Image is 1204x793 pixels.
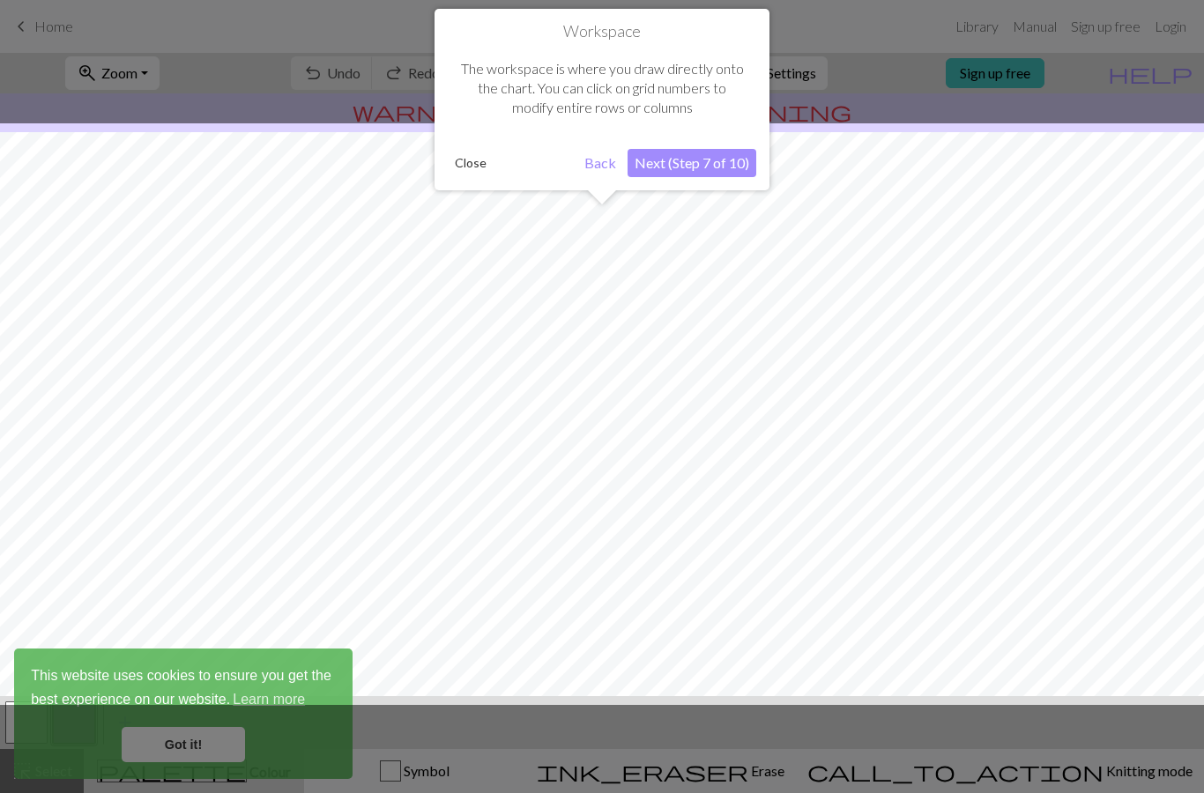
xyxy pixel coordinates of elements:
[448,150,494,176] button: Close
[448,22,756,41] h1: Workspace
[448,41,756,136] div: The workspace is where you draw directly onto the chart. You can click on grid numbers to modify ...
[577,149,623,177] button: Back
[435,9,769,190] div: Workspace
[628,149,756,177] button: Next (Step 7 of 10)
